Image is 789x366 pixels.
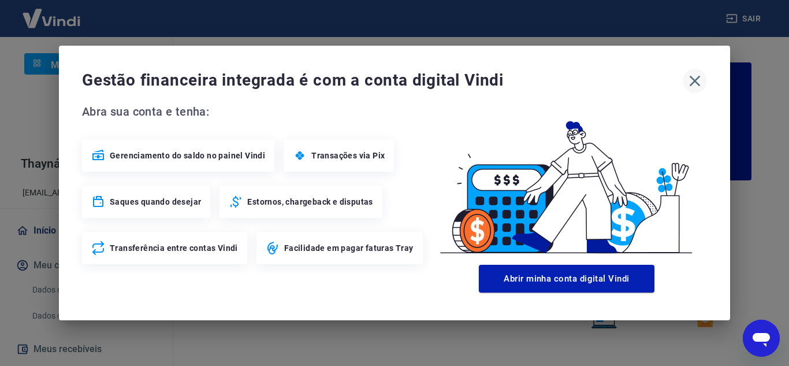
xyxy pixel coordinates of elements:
span: Gerenciamento do saldo no painel Vindi [110,150,265,161]
iframe: Botão para abrir a janela de mensagens [743,320,780,357]
span: Saques quando desejar [110,196,201,208]
span: Estornos, chargeback e disputas [247,196,373,208]
span: Facilidade em pagar faturas Tray [284,242,414,254]
span: Transferência entre contas Vindi [110,242,238,254]
button: Abrir minha conta digital Vindi [479,265,654,293]
span: Abra sua conta e tenha: [82,102,426,121]
span: Gestão financeira integrada é com a conta digital Vindi [82,69,683,92]
span: Transações via Pix [311,150,385,161]
img: Good Billing [426,102,707,260]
